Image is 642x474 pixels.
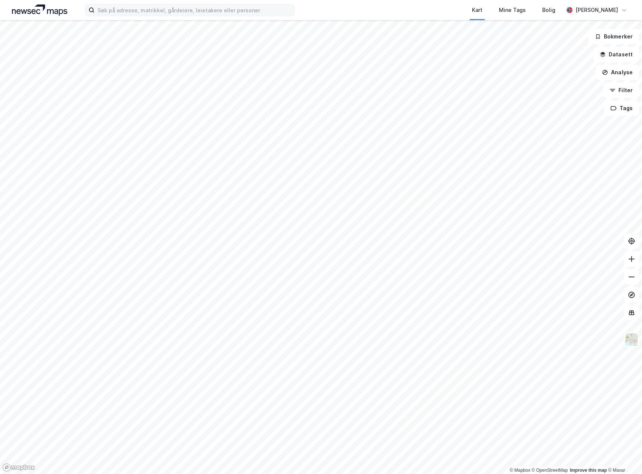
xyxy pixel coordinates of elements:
[542,6,555,15] div: Bolig
[596,65,639,80] button: Analyse
[499,6,526,15] div: Mine Tags
[604,101,639,116] button: Tags
[624,333,639,347] img: Z
[472,6,482,15] div: Kart
[2,463,35,472] a: Mapbox homepage
[593,47,639,62] button: Datasett
[575,6,618,15] div: [PERSON_NAME]
[589,29,639,44] button: Bokmerker
[603,83,639,98] button: Filter
[532,468,568,473] a: OpenStreetMap
[605,438,642,474] div: Kontrollprogram for chat
[95,4,294,16] input: Søk på adresse, matrikkel, gårdeiere, leietakere eller personer
[12,4,67,16] img: logo.a4113a55bc3d86da70a041830d287a7e.svg
[510,468,530,473] a: Mapbox
[605,438,642,474] iframe: Chat Widget
[570,468,607,473] a: Improve this map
